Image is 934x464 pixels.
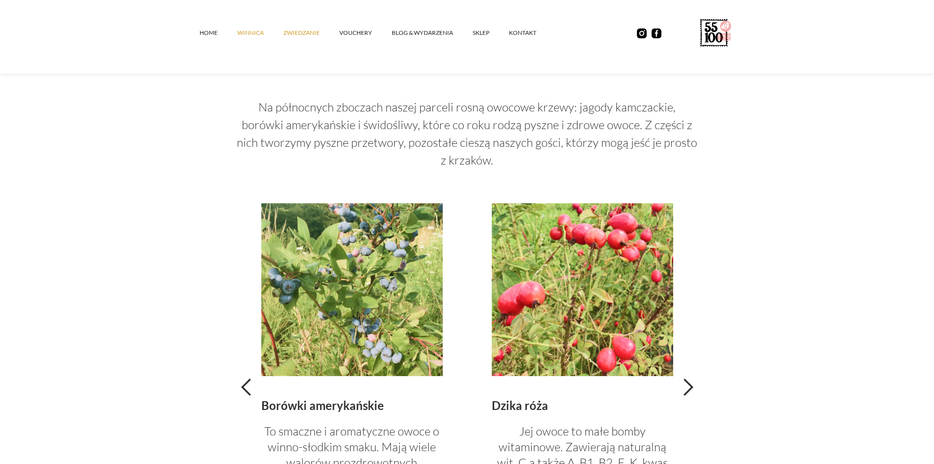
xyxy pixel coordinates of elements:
a: Home [200,18,237,48]
div: Borówki amerykańskie [261,400,443,411]
a: kontakt [509,18,556,48]
div: Dzika róża [492,400,673,411]
a: Blog & Wydarzenia [392,18,473,48]
a: ZWIEDZANIE [283,18,339,48]
a: vouchery [339,18,392,48]
a: winnica [237,18,283,48]
p: Na północnych zboczach naszej parceli rosną owocowe krzewy: jagody kamczackie, borówki amerykańsk... [237,98,698,169]
a: SKLEP [473,18,509,48]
